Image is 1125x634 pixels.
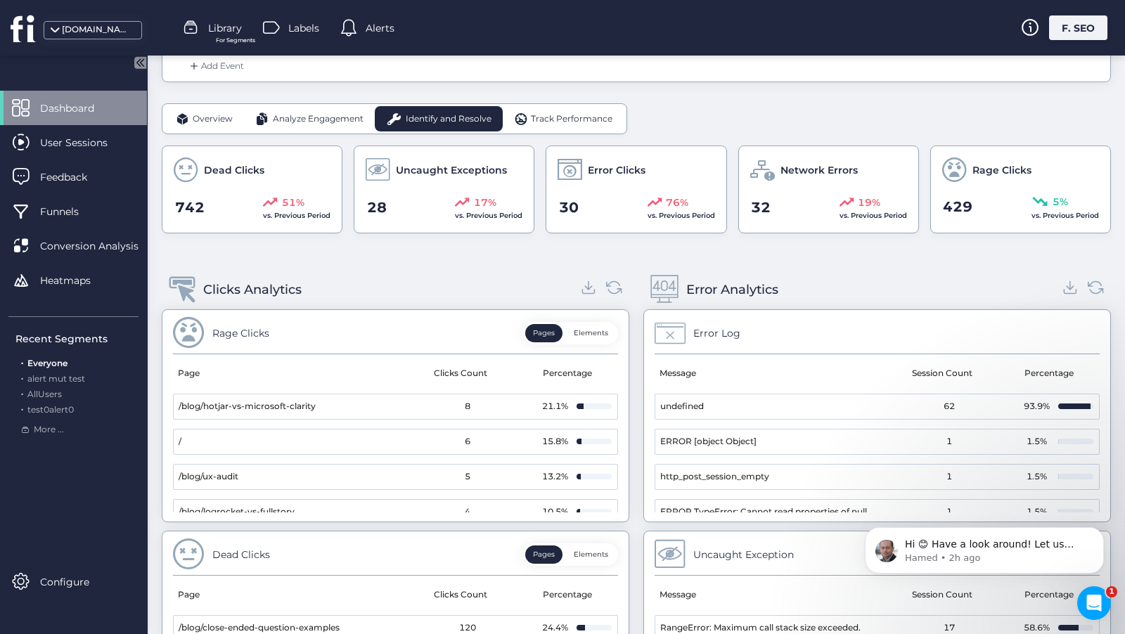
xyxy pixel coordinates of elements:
[455,211,522,220] span: vs. Previous Period
[1106,586,1117,597] span: 1
[531,354,608,394] mat-header-cell: Percentage
[1012,354,1090,394] mat-header-cell: Percentage
[588,162,645,178] span: Error Clicks
[566,545,616,564] button: Elements
[655,576,873,615] mat-header-cell: Message
[62,23,132,37] div: [DOMAIN_NAME]
[40,238,160,254] span: Conversion Analysis
[40,169,108,185] span: Feedback
[465,505,470,519] span: 4
[840,211,907,220] span: vs. Previous Period
[972,162,1031,178] span: Rage Clicks
[655,354,873,394] mat-header-cell: Message
[541,435,570,448] div: 15.8%
[263,211,330,220] span: vs. Previous Period
[21,355,23,368] span: .
[660,505,877,519] span: ERROR TypeError: Cannot read properties of null (reading 'length') at [DOMAIN_NAME] ([URL][DOMAIN...
[40,273,112,288] span: Heatmaps
[1023,400,1051,413] div: 93.9%
[873,354,1013,394] mat-header-cell: Session Count
[179,400,316,413] span: /blog/hotjar-vs-microsoft-clarity
[21,401,23,415] span: .
[946,435,952,448] span: 1
[693,325,740,341] div: Error Log
[396,162,507,178] span: Uncaught Exceptions
[780,162,858,178] span: Network Errors
[1031,211,1099,220] span: vs. Previous Period
[21,370,23,384] span: .
[40,101,115,116] span: Dashboard
[366,20,394,36] span: Alerts
[1023,470,1051,484] div: 1.5%
[40,204,100,219] span: Funnels
[179,435,181,448] span: /
[693,547,794,562] div: Uncaught Exception
[1023,435,1051,448] div: 1.5%
[273,112,364,126] span: Analyze Engagement
[193,112,233,126] span: Overview
[40,574,110,590] span: Configure
[648,211,715,220] span: vs. Previous Period
[179,505,295,519] span: /blog/logrocket-vs-fullstory
[27,389,62,399] span: AllUsers
[15,331,139,347] div: Recent Segments
[27,358,67,368] span: Everyone
[541,505,570,519] div: 10.5%
[208,20,242,36] span: Library
[34,423,64,436] span: More ...
[204,162,264,178] span: Dead Clicks
[541,400,570,413] div: 21.1%
[391,354,532,394] mat-header-cell: Clicks Count
[367,197,387,219] span: 28
[27,373,85,384] span: alert mut test
[660,400,704,413] span: undefined
[203,280,302,299] div: Clicks Analytics
[531,112,612,126] span: Track Performance
[531,576,608,615] mat-header-cell: Percentage
[21,386,23,399] span: .
[943,196,972,218] span: 429
[660,435,757,448] span: ERROR [object Object]
[465,435,470,448] span: 6
[406,112,491,126] span: Identify and Resolve
[173,576,391,615] mat-header-cell: Page
[566,324,616,342] button: Elements
[946,470,952,484] span: 1
[175,197,205,219] span: 742
[212,547,270,562] div: Dead Clicks
[751,197,771,219] span: 32
[282,195,304,210] span: 51%
[844,498,1125,596] iframe: Intercom notifications message
[1049,15,1107,40] div: F. SEO
[179,470,238,484] span: /blog/ux-audit
[686,280,778,299] div: Error Analytics
[465,400,470,413] span: 8
[525,545,562,564] button: Pages
[944,400,955,413] span: 62
[27,404,74,415] span: test0alert0
[465,470,470,484] span: 5
[525,324,562,342] button: Pages
[187,59,244,73] div: Add Event
[1053,194,1068,209] span: 5%
[216,36,255,45] span: For Segments
[391,576,532,615] mat-header-cell: Clicks Count
[660,470,769,484] span: http_post_session_empty
[541,470,570,484] div: 13.2%
[474,195,496,210] span: 17%
[1077,586,1111,620] iframe: Intercom live chat
[173,354,391,394] mat-header-cell: Page
[559,197,579,219] span: 30
[666,195,688,210] span: 76%
[858,195,880,210] span: 19%
[288,20,319,36] span: Labels
[212,325,269,341] div: Rage Clicks
[40,135,129,150] span: User Sessions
